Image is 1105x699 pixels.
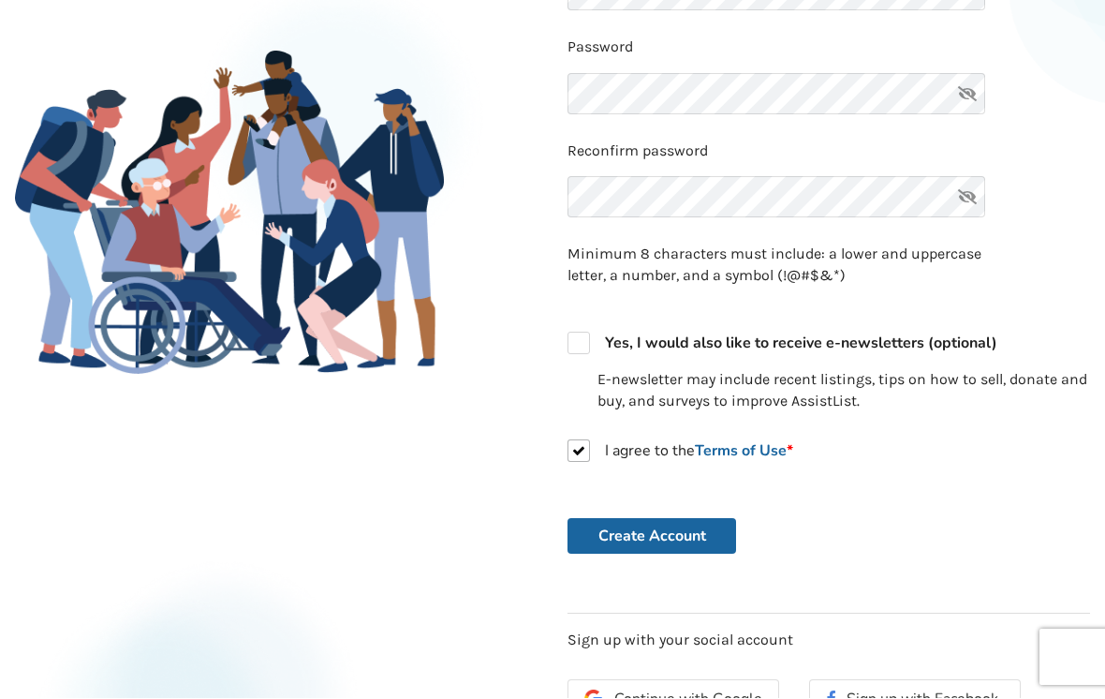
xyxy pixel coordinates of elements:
a: Terms of Use* [695,441,793,462]
button: Create Account [567,519,736,555]
p: Password [567,37,1090,59]
p: E-newsletter may include recent listings, tips on how to sell, donate and buy, and surveys to imp... [597,370,1090,413]
p: Reconfirm password [567,141,1090,163]
p: Minimum 8 characters must include: a lower and uppercase letter, a number, and a symbol (!@#$&*) [567,245,985,288]
strong: Yes, I would also like to receive e-newsletters (optional) [605,334,997,354]
label: I agree to the [567,440,793,463]
img: Family Gathering [15,52,444,375]
p: Sign up with your social account [567,631,1090,652]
